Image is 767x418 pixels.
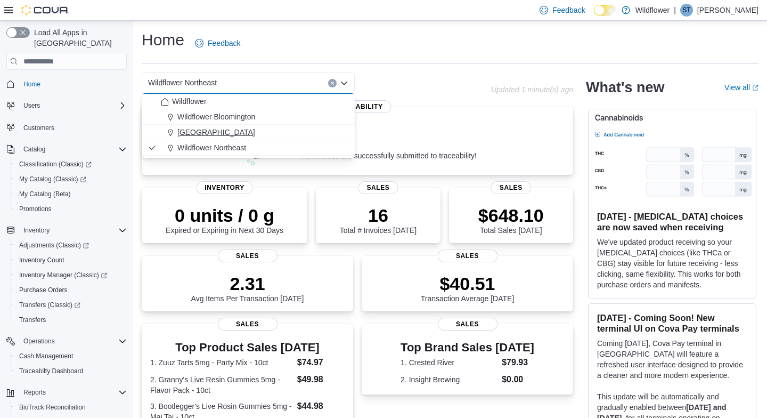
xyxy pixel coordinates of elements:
[19,301,80,309] span: Transfers (Classic)
[150,357,293,368] dt: 1. Zuuz Tarts 5mg - Party Mix - 10ct
[19,335,127,348] span: Operations
[15,254,69,267] a: Inventory Count
[502,356,534,369] dd: $79.93
[19,78,45,91] a: Home
[19,122,59,134] a: Customers
[19,99,127,112] span: Users
[23,388,46,397] span: Reports
[2,142,131,157] button: Catalog
[11,202,131,216] button: Promotions
[421,273,515,303] div: Transaction Average [DATE]
[172,96,207,107] span: Wildflower
[19,316,46,324] span: Transfers
[19,224,127,237] span: Inventory
[15,313,127,326] span: Transfers
[19,386,127,399] span: Reports
[11,157,131,172] a: Classification (Classic)
[23,145,45,154] span: Catalog
[191,273,304,303] div: Avg Items Per Transaction [DATE]
[502,373,534,386] dd: $0.00
[19,205,52,213] span: Promotions
[15,401,90,414] a: BioTrack Reconciliation
[142,94,355,156] div: Choose from the following options
[328,79,337,87] button: Clear input
[2,385,131,400] button: Reports
[166,205,283,226] p: 0 units / 0 g
[302,130,477,160] div: All invoices are successfully submitted to traceability!
[11,268,131,283] a: Inventory Manager (Classic)
[19,99,44,112] button: Users
[674,4,676,17] p: |
[358,181,398,194] span: Sales
[11,253,131,268] button: Inventory Count
[478,205,544,235] div: Total Sales [DATE]
[177,111,255,122] span: Wildflower Bloomington
[142,109,355,125] button: Wildflower Bloomington
[191,33,244,54] a: Feedback
[11,312,131,327] button: Transfers
[19,286,68,294] span: Purchase Orders
[19,241,89,250] span: Adjustments (Classic)
[19,386,50,399] button: Reports
[19,190,71,198] span: My Catalog (Beta)
[752,85,758,91] svg: External link
[15,365,87,377] a: Traceabilty Dashboard
[15,158,96,171] a: Classification (Classic)
[148,76,217,89] span: Wildflower Northeast
[635,4,670,17] p: Wildflower
[597,338,747,381] p: Coming [DATE], Cova Pay terminal in [GEOGRAPHIC_DATA] will feature a refreshed user interface des...
[196,181,253,194] span: Inventory
[142,140,355,156] button: Wildflower Northeast
[15,299,85,311] a: Transfers (Classic)
[19,271,107,279] span: Inventory Manager (Classic)
[19,256,64,264] span: Inventory Count
[297,373,345,386] dd: $49.98
[401,357,497,368] dt: 1. Crested River
[11,349,131,364] button: Cash Management
[15,203,127,215] span: Promotions
[177,127,255,138] span: [GEOGRAPHIC_DATA]
[150,374,293,396] dt: 2. Granny's Live Resin Gummies 5mg - Flavor Pack - 10ct
[11,238,131,253] a: Adjustments (Classic)
[302,130,477,151] p: 0
[15,284,72,296] a: Purchase Orders
[19,403,86,412] span: BioTrack Reconciliation
[30,27,127,49] span: Load All Apps in [GEOGRAPHIC_DATA]
[597,211,747,232] h3: [DATE] - [MEDICAL_DATA] choices are now saved when receiving
[19,143,127,156] span: Catalog
[340,205,417,226] p: 16
[150,341,345,354] h3: Top Product Sales [DATE]
[15,350,77,363] a: Cash Management
[11,364,131,379] button: Traceabilty Dashboard
[142,29,184,51] h1: Home
[2,98,131,113] button: Users
[491,85,573,94] p: Updated 1 minute(s) ago
[142,94,355,109] button: Wildflower
[421,273,515,294] p: $40.51
[323,100,391,113] span: Traceability
[19,367,83,375] span: Traceabilty Dashboard
[297,356,345,369] dd: $74.97
[15,239,127,252] span: Adjustments (Classic)
[15,284,127,296] span: Purchase Orders
[491,181,531,194] span: Sales
[208,38,240,49] span: Feedback
[15,401,127,414] span: BioTrack Reconciliation
[142,125,355,140] button: [GEOGRAPHIC_DATA]
[15,239,93,252] a: Adjustments (Classic)
[19,224,54,237] button: Inventory
[682,4,690,17] span: ST
[401,374,497,385] dt: 2. Insight Brewing
[166,205,283,235] div: Expired or Expiring in Next 30 Days
[15,269,127,282] span: Inventory Manager (Classic)
[438,250,497,262] span: Sales
[597,312,747,334] h3: [DATE] - Coming Soon! New terminal UI on Cova Pay terminals
[23,101,40,110] span: Users
[15,173,91,186] a: My Catalog (Classic)
[297,400,345,413] dd: $44.98
[11,400,131,415] button: BioTrack Reconciliation
[2,119,131,135] button: Customers
[438,318,497,331] span: Sales
[15,203,56,215] a: Promotions
[15,350,127,363] span: Cash Management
